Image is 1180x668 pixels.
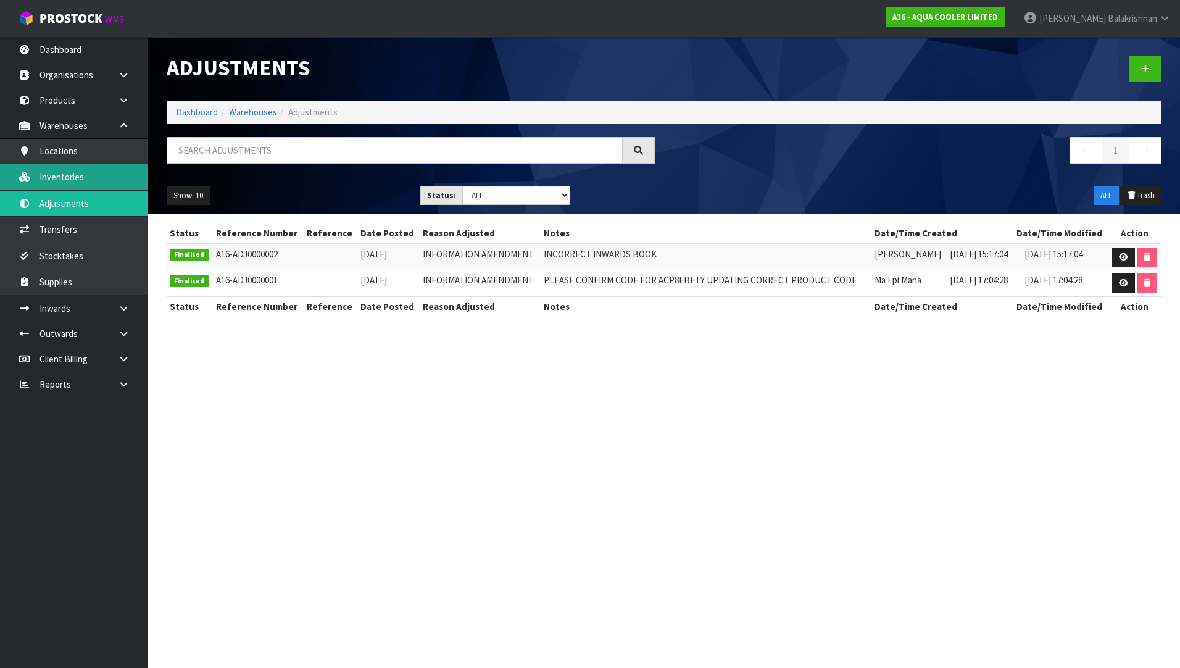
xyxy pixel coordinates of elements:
strong: Status: [427,190,456,201]
a: 1 [1102,137,1129,164]
th: Date/Time Created [871,296,1013,316]
th: Date Posted [357,223,419,243]
td: [DATE] 15:17:04 [1021,244,1108,270]
td: Ma Epi Mana [871,270,947,297]
h1: Adjustments [167,56,655,80]
input: Search adjustments [167,137,623,164]
strong: A16 - AQUA COOLER LIMITED [892,12,998,22]
th: Action [1108,296,1161,316]
td: [DATE] 17:04:28 [947,270,1013,297]
button: Show: 10 [167,186,210,206]
td: INCORRECT INWARDS BOOK [541,244,871,270]
th: Status [167,223,213,243]
th: Status [167,296,213,316]
span: Finalised [170,275,209,288]
small: WMS [105,14,124,25]
th: Notes [541,223,871,243]
a: → [1129,137,1161,164]
button: ALL [1094,186,1119,206]
span: ProStock [39,10,102,27]
td: PLEASE CONFIRM CODE FOR ACP8EBFTY UPDATING CORRECT PRODUCT CODE [541,270,871,297]
td: [PERSON_NAME] [871,244,947,270]
th: Reference [304,296,357,316]
nav: Page navigation [673,137,1161,167]
th: Date/Time Created [871,223,1013,243]
a: Warehouses [229,106,277,118]
th: Date/Time Modified [1013,223,1108,243]
img: cube-alt.png [19,10,34,26]
th: Date/Time Modified [1013,296,1108,316]
th: Date Posted [357,296,419,316]
a: ← [1070,137,1102,164]
th: Action [1108,223,1161,243]
button: Trash [1120,186,1161,206]
a: Dashboard [176,106,218,118]
th: Reference Number [213,223,304,243]
th: Notes [541,296,871,316]
td: INFORMATION AMENDMENT [420,270,541,297]
th: Reference [304,223,357,243]
th: Reason Adjusted [420,223,541,243]
td: [DATE] [357,270,419,297]
td: INFORMATION AMENDMENT [420,244,541,270]
a: A16 - AQUA COOLER LIMITED [886,7,1005,27]
td: A16-ADJ0000001 [213,270,304,297]
span: Adjustments [288,106,338,118]
span: Finalised [170,249,209,261]
th: Reference Number [213,296,304,316]
span: Balakrishnan [1108,12,1157,24]
th: Reason Adjusted [420,296,541,316]
td: A16-ADJ0000002 [213,244,304,270]
td: [DATE] [357,244,419,270]
td: [DATE] 17:04:28 [1021,270,1108,297]
td: [DATE] 15:17:04 [947,244,1013,270]
span: [PERSON_NAME] [1039,12,1106,24]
